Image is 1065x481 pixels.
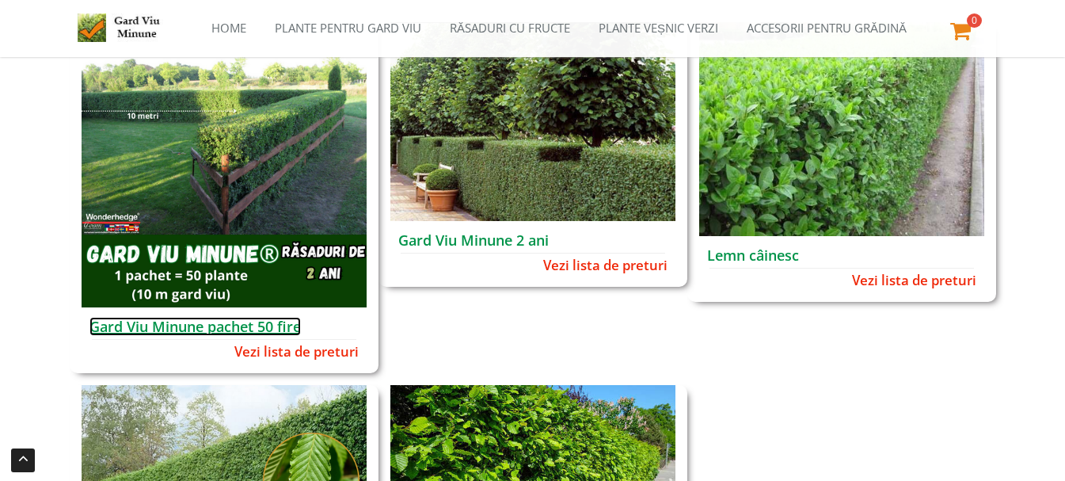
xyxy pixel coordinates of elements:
[89,317,301,336] a: Gard Viu Minune pachet 50 fire
[390,22,675,221] img: Gard Viu Minune 2 ani
[699,22,984,236] img: Lemn câinesc
[707,246,799,265] a: Lemn câinesc
[78,13,170,42] img: Logo
[406,256,668,275] a: Vezi lista de preturi
[97,342,359,361] a: Vezi lista de preturi
[82,22,367,307] img: Gard Viu Minune pachet 50 fire
[398,231,549,250] a: Gard Viu Minune 2 ani
[715,271,976,290] a: Vezi lista de preturi
[967,13,982,28] span: 0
